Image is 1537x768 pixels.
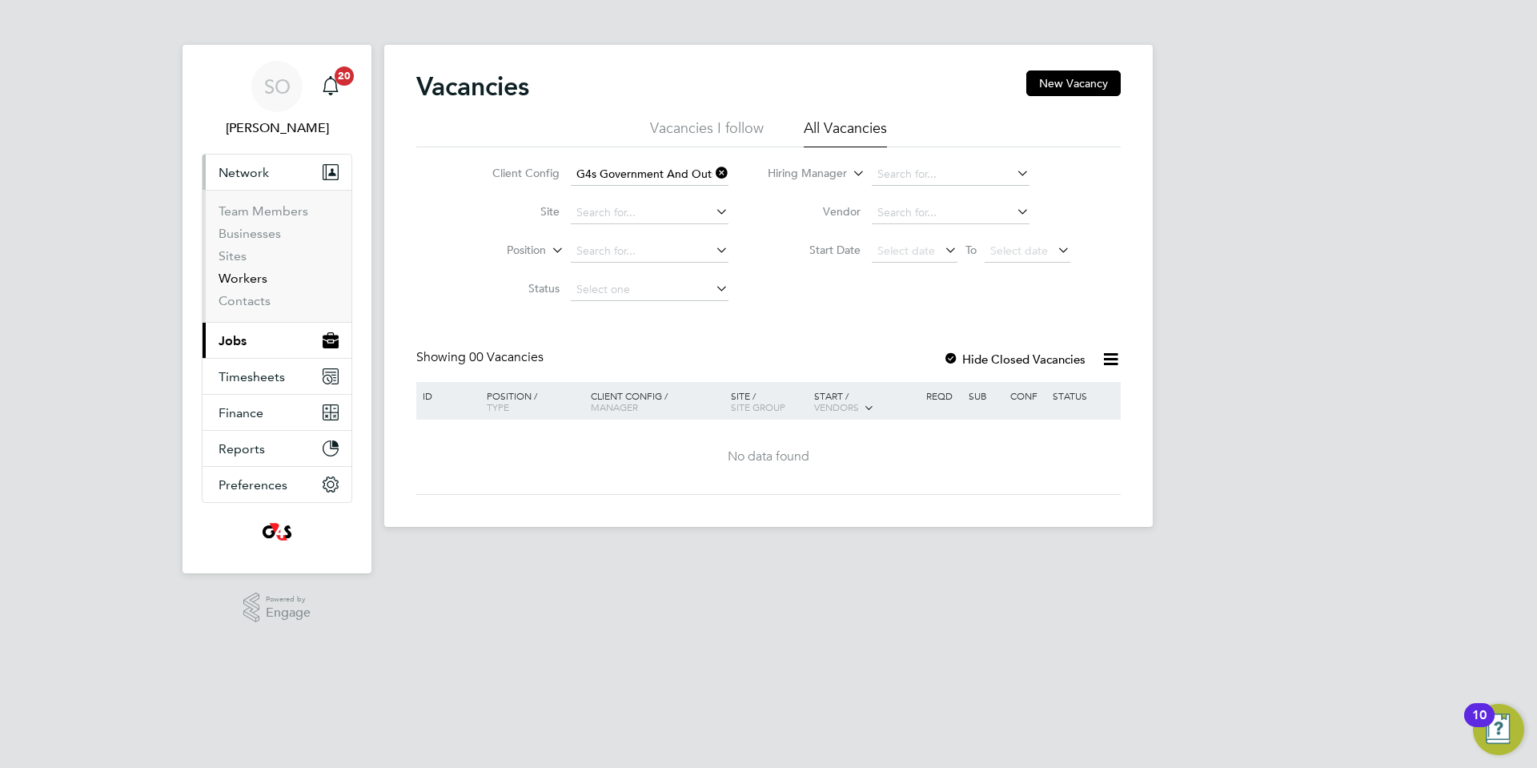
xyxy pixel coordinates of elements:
[468,204,560,219] label: Site
[454,243,546,259] label: Position
[727,382,811,420] div: Site /
[922,382,964,409] div: Reqd
[468,281,560,296] label: Status
[1049,382,1118,409] div: Status
[219,405,263,420] span: Finance
[1006,382,1048,409] div: Conf
[203,395,351,430] button: Finance
[591,400,638,413] span: Manager
[755,166,847,182] label: Hiring Manager
[203,431,351,466] button: Reports
[877,243,935,258] span: Select date
[571,202,728,224] input: Search for...
[650,119,764,147] li: Vacancies I follow
[1473,704,1524,755] button: Open Resource Center, 10 new notifications
[768,243,861,257] label: Start Date
[872,163,1029,186] input: Search for...
[219,369,285,384] span: Timesheets
[571,163,728,186] input: Search for...
[965,382,1006,409] div: Sub
[203,323,351,358] button: Jobs
[219,477,287,493] span: Preferences
[219,293,271,308] a: Contacts
[731,400,785,413] span: Site Group
[419,382,475,409] div: ID
[219,441,265,456] span: Reports
[943,352,1086,367] label: Hide Closed Vacancies
[810,382,922,422] div: Start /
[264,76,291,97] span: SO
[266,593,311,606] span: Powered by
[219,333,247,348] span: Jobs
[243,593,311,623] a: Powered byEngage
[202,519,352,545] a: Go to home page
[335,66,354,86] span: 20
[768,204,861,219] label: Vendor
[571,240,728,263] input: Search for...
[814,400,859,413] span: Vendors
[804,119,887,147] li: All Vacancies
[587,382,727,420] div: Client Config /
[487,400,509,413] span: Type
[219,248,247,263] a: Sites
[202,119,352,138] span: Samantha Orchard
[219,226,281,241] a: Businesses
[203,190,351,322] div: Network
[219,165,269,180] span: Network
[1026,70,1121,96] button: New Vacancy
[571,279,728,301] input: Select one
[469,349,544,365] span: 00 Vacancies
[416,70,529,103] h2: Vacancies
[1472,715,1487,736] div: 10
[468,166,560,180] label: Client Config
[315,61,347,112] a: 20
[219,203,308,219] a: Team Members
[203,359,351,394] button: Timesheets
[202,61,352,138] a: SO[PERSON_NAME]
[416,349,547,366] div: Showing
[872,202,1029,224] input: Search for...
[203,155,351,190] button: Network
[475,382,587,420] div: Position /
[266,606,311,620] span: Engage
[258,519,296,545] img: g4s4-logo-retina.png
[990,243,1048,258] span: Select date
[203,467,351,502] button: Preferences
[183,45,371,573] nav: Main navigation
[419,448,1118,465] div: No data found
[961,239,981,260] span: To
[219,271,267,286] a: Workers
